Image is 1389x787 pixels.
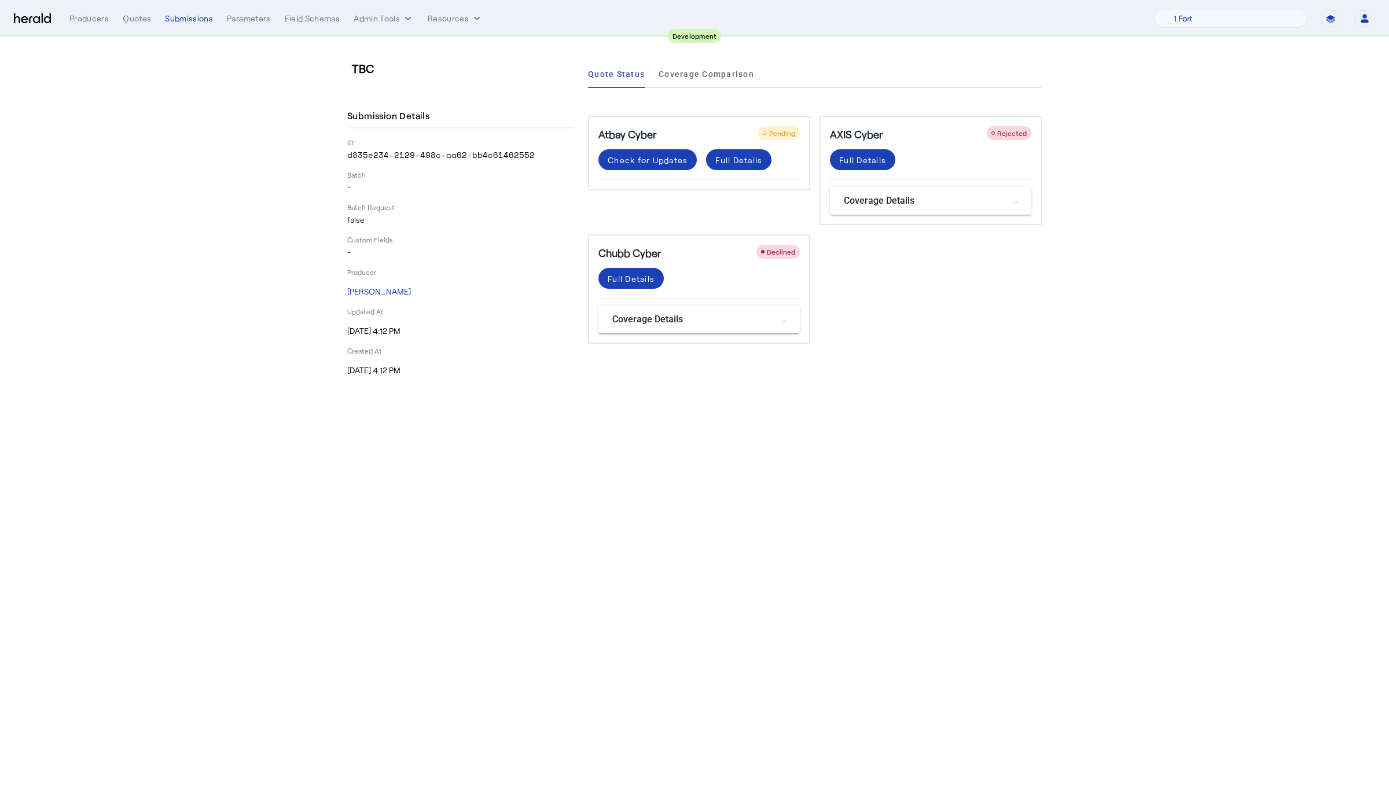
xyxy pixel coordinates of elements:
[428,13,483,24] button: Resources dropdown menu
[347,286,574,297] p: [PERSON_NAME]
[347,247,574,258] p: -
[769,129,795,137] span: Pending
[598,306,800,333] mat-expansion-panel-header: Coverage Details
[612,312,772,326] mat-panel-title: Coverage Details
[659,70,754,78] span: Coverage Comparison
[347,170,574,179] p: Batch
[347,203,574,212] p: Batch Request
[767,248,795,256] span: Declined
[347,138,574,147] p: ID
[608,273,655,285] div: Full Details
[715,154,762,166] div: Full Details
[347,346,574,355] p: Created At
[347,149,574,161] p: d835e234-2129-498c-aa62-bb4c61462552
[598,126,657,142] h5: Atbay Cyber
[839,154,886,166] div: Full Details
[347,214,574,226] p: false
[844,194,1004,208] mat-panel-title: Coverage Details
[227,13,271,24] div: Parameters
[347,325,574,337] p: [DATE] 4:12 PM
[608,154,688,166] div: Check for Updates
[830,149,895,170] button: Full Details
[352,60,579,76] h3: TBC
[347,307,574,316] p: Updated At
[659,60,754,88] a: Coverage Comparison
[588,70,645,78] span: Quote Status
[69,13,109,24] div: Producers
[347,109,434,123] h4: Submission Details
[123,13,151,24] div: Quotes
[598,245,662,261] h5: Chubb Cyber
[830,187,1031,215] mat-expansion-panel-header: Coverage Details
[598,149,697,170] button: Check for Updates
[598,268,664,289] button: Full Details
[830,126,883,142] h5: AXIS Cyber
[165,13,213,24] div: Submissions
[354,13,414,24] button: internal dropdown menu
[347,235,574,244] p: Custom Fields
[347,267,574,277] p: Producer
[997,129,1027,137] span: Rejected
[706,149,771,170] button: Full Details
[588,60,645,88] a: Quote Status
[668,29,722,43] div: Development
[347,182,574,193] p: -
[14,13,51,24] img: Herald Logo
[285,13,340,24] div: Field Schemas
[347,365,574,376] p: [DATE] 4:12 PM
